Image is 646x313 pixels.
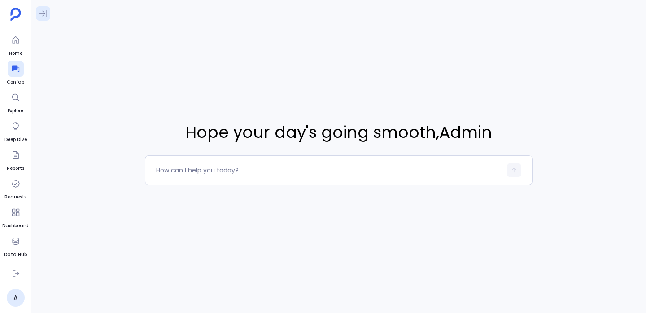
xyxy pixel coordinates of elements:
a: A [7,289,25,307]
span: Hope your day's going smooth , Admin [185,120,492,145]
a: Deep Dive [4,118,27,143]
span: Requests [4,194,26,201]
span: Home [8,50,24,57]
a: Requests [4,176,26,201]
span: Deep Dive [4,136,27,143]
a: Data Hub [4,233,27,258]
img: petavue logo [10,8,21,21]
span: Dashboard [2,222,29,229]
a: Settings [5,262,26,287]
a: Confab [7,61,24,86]
a: Home [8,32,24,57]
span: Confab [7,79,24,86]
span: Reports [7,165,24,172]
a: Dashboard [2,204,29,229]
a: Reports [7,147,24,172]
span: Explore [8,107,24,115]
span: Data Hub [4,251,27,258]
a: Explore [8,89,24,115]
